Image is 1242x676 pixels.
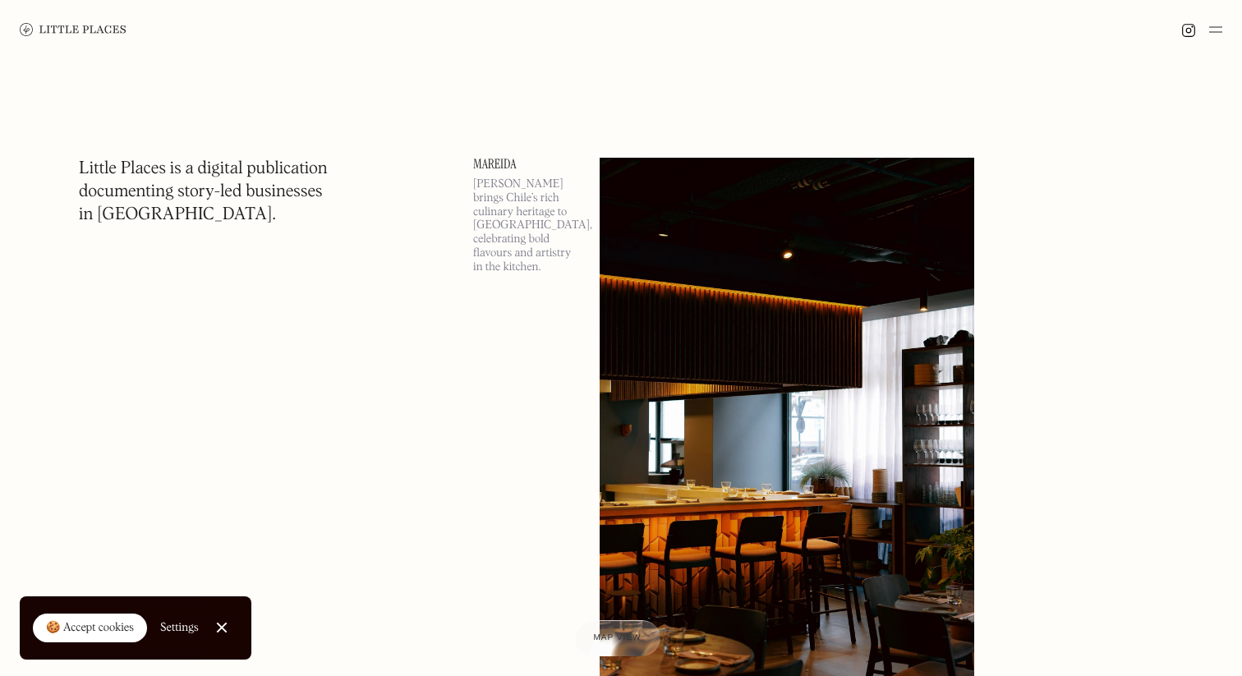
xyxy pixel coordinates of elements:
span: Map view [594,633,642,642]
p: [PERSON_NAME] brings Chile’s rich culinary heritage to [GEOGRAPHIC_DATA], celebrating bold flavou... [473,177,580,274]
a: Close Cookie Popup [205,611,238,644]
a: Settings [160,609,199,646]
div: Settings [160,622,199,633]
a: Mareida [473,158,580,171]
h1: Little Places is a digital publication documenting story-led businesses in [GEOGRAPHIC_DATA]. [79,158,328,227]
div: Close Cookie Popup [221,628,222,628]
div: 🍪 Accept cookies [46,620,134,637]
a: 🍪 Accept cookies [33,614,147,643]
a: Map view [574,620,661,656]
